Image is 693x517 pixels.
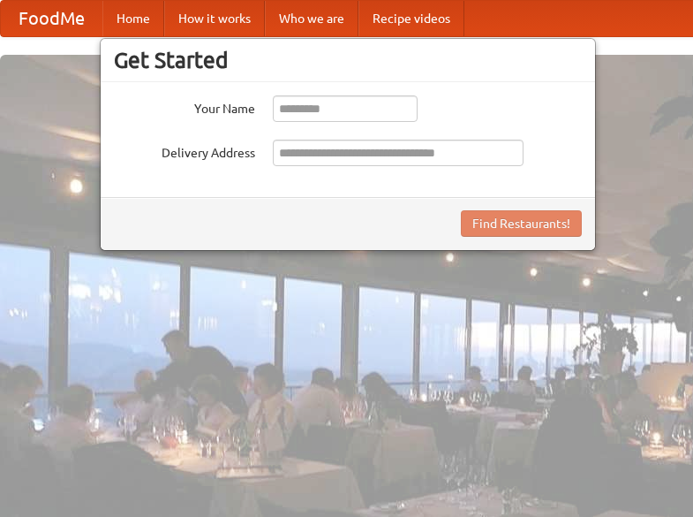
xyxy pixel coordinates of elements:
[461,210,582,237] button: Find Restaurants!
[102,1,164,36] a: Home
[114,140,255,162] label: Delivery Address
[1,1,102,36] a: FoodMe
[114,47,582,73] h3: Get Started
[358,1,464,36] a: Recipe videos
[114,95,255,118] label: Your Name
[164,1,265,36] a: How it works
[265,1,358,36] a: Who we are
